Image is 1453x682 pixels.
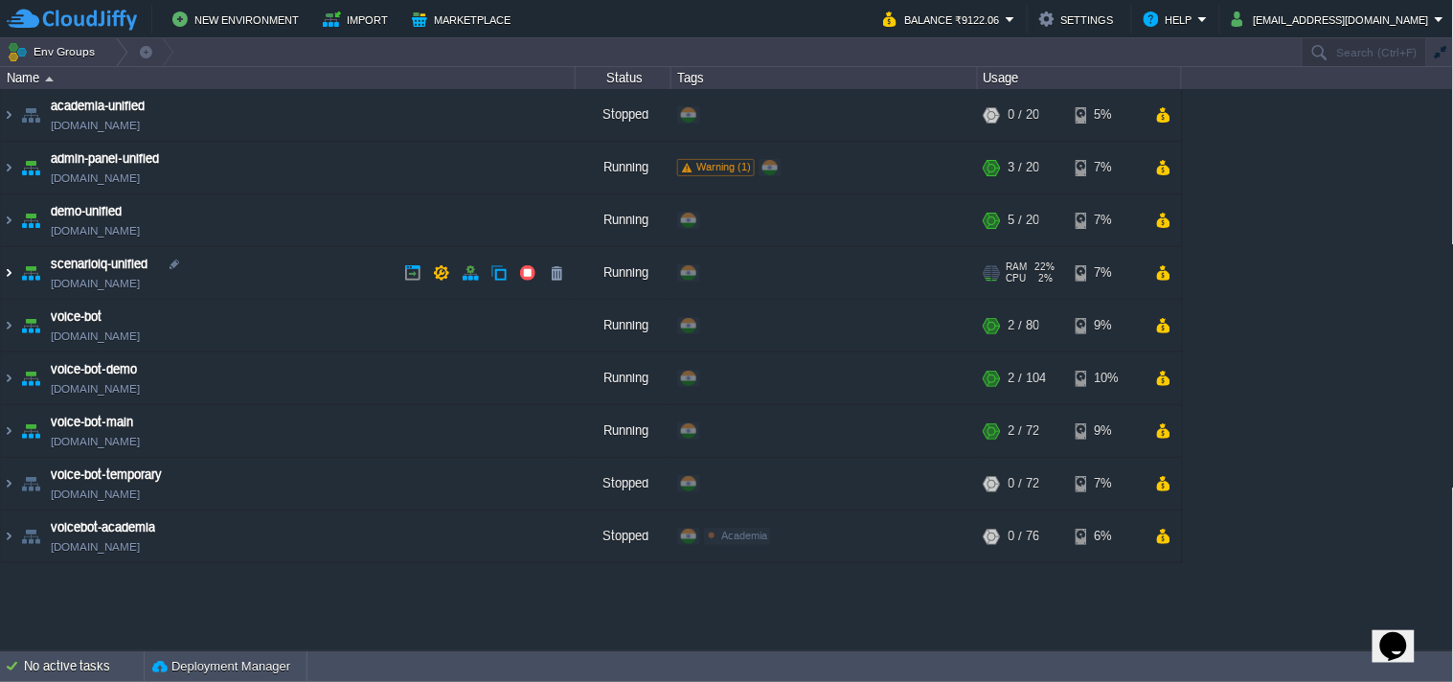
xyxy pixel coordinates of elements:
[1076,405,1138,457] div: 9%
[1,300,16,352] img: AMDAwAAAACH5BAEAAAAALAAAAAABAAEAAAICRAEAOw==
[1034,273,1054,284] span: 2%
[1144,8,1198,31] button: Help
[51,327,140,346] a: [DOMAIN_NAME]
[1009,352,1046,404] div: 2 / 104
[1009,458,1039,510] div: 0 / 72
[1,405,16,457] img: AMDAwAAAACH5BAEAAAAALAAAAAABAAEAAAICRAEAOw==
[576,89,671,141] div: Stopped
[17,194,44,246] img: AMDAwAAAACH5BAEAAAAALAAAAAABAAEAAAICRAEAOw==
[17,511,44,562] img: AMDAwAAAACH5BAEAAAAALAAAAAABAAEAAAICRAEAOw==
[17,300,44,352] img: AMDAwAAAACH5BAEAAAAALAAAAAABAAEAAAICRAEAOw==
[17,458,44,510] img: AMDAwAAAACH5BAEAAAAALAAAAAABAAEAAAICRAEAOw==
[1035,261,1056,273] span: 22%
[721,530,767,541] span: Academia
[51,307,102,327] a: voice-bot
[17,142,44,193] img: AMDAwAAAACH5BAEAAAAALAAAAAABAAEAAAICRAEAOw==
[1009,511,1039,562] div: 0 / 76
[51,485,140,504] a: [DOMAIN_NAME]
[1007,261,1028,273] span: RAM
[1076,300,1138,352] div: 9%
[51,379,140,398] a: [DOMAIN_NAME]
[1076,89,1138,141] div: 5%
[24,651,144,682] div: No active tasks
[576,352,671,404] div: Running
[1076,458,1138,510] div: 7%
[1,247,16,299] img: AMDAwAAAACH5BAEAAAAALAAAAAABAAEAAAICRAEAOw==
[51,274,140,293] a: [DOMAIN_NAME]
[152,657,290,676] button: Deployment Manager
[7,38,102,65] button: Env Groups
[1009,89,1039,141] div: 0 / 20
[1076,511,1138,562] div: 6%
[1009,194,1039,246] div: 5 / 20
[1,458,16,510] img: AMDAwAAAACH5BAEAAAAALAAAAAABAAEAAAICRAEAOw==
[576,405,671,457] div: Running
[2,67,575,89] div: Name
[51,432,140,451] a: [DOMAIN_NAME]
[51,537,140,557] a: [DOMAIN_NAME]
[577,67,670,89] div: Status
[51,149,159,169] a: admin-panel-unified
[1076,352,1138,404] div: 10%
[17,89,44,141] img: AMDAwAAAACH5BAEAAAAALAAAAAABAAEAAAICRAEAOw==
[1007,273,1027,284] span: CPU
[576,194,671,246] div: Running
[51,97,145,116] a: academia-unified
[1009,405,1039,457] div: 2 / 72
[51,360,137,379] a: voice-bot-demo
[1232,8,1435,31] button: [EMAIL_ADDRESS][DOMAIN_NAME]
[696,161,751,172] span: Warning (1)
[17,247,44,299] img: AMDAwAAAACH5BAEAAAAALAAAAAABAAEAAAICRAEAOw==
[1076,247,1138,299] div: 7%
[1,89,16,141] img: AMDAwAAAACH5BAEAAAAALAAAAAABAAEAAAICRAEAOw==
[51,255,148,274] a: scenarioiq-unified
[1,142,16,193] img: AMDAwAAAACH5BAEAAAAALAAAAAABAAEAAAICRAEAOw==
[883,8,1006,31] button: Balance ₹9122.06
[51,466,162,485] a: voice-bot-temporary
[1373,605,1434,663] iframe: chat widget
[51,116,140,135] a: [DOMAIN_NAME]
[17,405,44,457] img: AMDAwAAAACH5BAEAAAAALAAAAAABAAEAAAICRAEAOw==
[51,413,133,432] a: voice-bot-main
[979,67,1181,89] div: Usage
[672,67,977,89] div: Tags
[1,194,16,246] img: AMDAwAAAACH5BAEAAAAALAAAAAABAAEAAAICRAEAOw==
[51,202,122,221] a: demo-unified
[412,8,516,31] button: Marketplace
[576,142,671,193] div: Running
[323,8,395,31] button: Import
[576,458,671,510] div: Stopped
[7,8,137,32] img: CloudJiffy
[17,352,44,404] img: AMDAwAAAACH5BAEAAAAALAAAAAABAAEAAAICRAEAOw==
[1076,194,1138,246] div: 7%
[1,511,16,562] img: AMDAwAAAACH5BAEAAAAALAAAAAABAAEAAAICRAEAOw==
[1009,142,1039,193] div: 3 / 20
[1076,142,1138,193] div: 7%
[1,352,16,404] img: AMDAwAAAACH5BAEAAAAALAAAAAABAAEAAAICRAEAOw==
[51,221,140,240] a: [DOMAIN_NAME]
[576,300,671,352] div: Running
[576,247,671,299] div: Running
[45,77,54,81] img: AMDAwAAAACH5BAEAAAAALAAAAAABAAEAAAICRAEAOw==
[1009,300,1039,352] div: 2 / 80
[51,518,155,537] a: voicebot-academia
[576,511,671,562] div: Stopped
[172,8,305,31] button: New Environment
[1039,8,1120,31] button: Settings
[51,169,140,188] a: [DOMAIN_NAME]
